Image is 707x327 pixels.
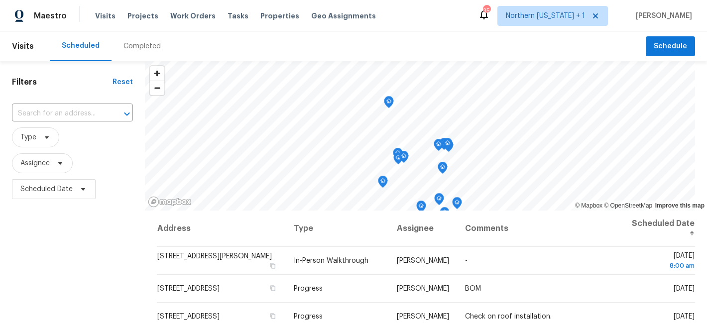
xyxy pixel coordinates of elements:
[120,107,134,121] button: Open
[157,253,272,260] span: [STREET_ADDRESS][PERSON_NAME]
[434,139,444,154] div: Map marker
[157,313,220,320] span: [STREET_ADDRESS]
[397,313,449,320] span: [PERSON_NAME]
[674,313,695,320] span: [DATE]
[465,285,481,292] span: BOM
[397,257,449,264] span: [PERSON_NAME]
[20,184,73,194] span: Scheduled Date
[452,197,462,213] div: Map marker
[434,193,444,209] div: Map marker
[113,77,133,87] div: Reset
[393,148,403,163] div: Map marker
[286,211,389,247] th: Type
[150,81,164,95] button: Zoom out
[170,11,216,21] span: Work Orders
[150,66,164,81] button: Zoom in
[483,6,490,16] div: 35
[604,202,652,209] a: OpenStreetMap
[20,158,50,168] span: Assignee
[294,257,368,264] span: In-Person Walkthrough
[618,211,695,247] th: Scheduled Date ↑
[443,138,453,153] div: Map marker
[145,61,695,211] canvas: Map
[575,202,602,209] a: Mapbox
[440,207,450,222] div: Map marker
[95,11,116,21] span: Visits
[269,261,278,270] button: Copy Address
[12,106,105,121] input: Search for an address...
[228,12,248,19] span: Tasks
[626,261,695,271] div: 8:00 am
[465,257,468,264] span: -
[399,151,409,166] div: Map marker
[674,285,695,292] span: [DATE]
[20,132,36,142] span: Type
[626,252,695,271] span: [DATE]
[439,138,449,153] div: Map marker
[12,77,113,87] h1: Filters
[632,11,692,21] span: [PERSON_NAME]
[157,285,220,292] span: [STREET_ADDRESS]
[123,41,161,51] div: Completed
[294,313,323,320] span: Progress
[311,11,376,21] span: Geo Assignments
[260,11,299,21] span: Properties
[62,41,100,51] div: Scheduled
[654,40,687,53] span: Schedule
[506,11,585,21] span: Northern [US_STATE] + 1
[438,162,448,177] div: Map marker
[655,202,705,209] a: Improve this map
[378,176,388,191] div: Map marker
[389,211,457,247] th: Assignee
[384,96,394,111] div: Map marker
[457,211,618,247] th: Comments
[127,11,158,21] span: Projects
[397,285,449,292] span: [PERSON_NAME]
[465,313,552,320] span: Check on roof installation.
[294,285,323,292] span: Progress
[646,36,695,57] button: Schedule
[393,152,403,168] div: Map marker
[157,211,285,247] th: Address
[269,284,278,293] button: Copy Address
[416,201,426,216] div: Map marker
[148,196,192,208] a: Mapbox homepage
[34,11,67,21] span: Maestro
[12,35,34,57] span: Visits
